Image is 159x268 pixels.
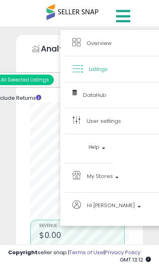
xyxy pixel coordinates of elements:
[87,171,113,181] span: My Stores
[72,200,157,218] a: Hi [PERSON_NAME]
[87,200,135,210] span: Hi [PERSON_NAME]
[89,65,108,73] span: Listings
[72,171,157,184] a: My Stores
[72,90,157,100] a: DataHub
[72,140,83,150] i: Get Help
[89,142,100,152] span: Help
[72,38,157,48] a: Overview
[72,64,157,74] a: Listings
[72,116,157,126] a: User settings
[83,91,106,99] span: DataHub
[87,39,112,47] span: Overview
[72,142,106,155] a: Help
